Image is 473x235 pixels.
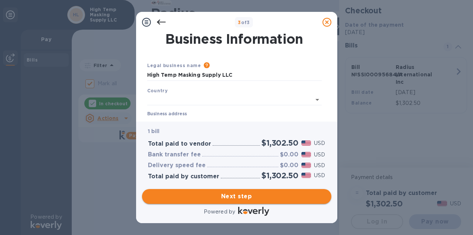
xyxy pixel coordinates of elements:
label: Business address [147,112,187,116]
h3: Total paid by customer [148,173,219,180]
span: Next step [148,192,325,201]
p: USD [314,162,325,169]
img: USD [301,140,311,146]
b: of 3 [238,20,250,25]
h1: Business Information [146,31,323,47]
button: Next step [142,189,331,204]
h2: $1,302.50 [261,138,298,148]
b: 1 bill [148,128,160,134]
p: USD [314,151,325,159]
span: 3 [238,20,241,25]
b: Legal business name [147,63,201,68]
p: Powered by [204,208,235,216]
h3: $0.00 [280,162,298,169]
h3: Bank transfer fee [148,151,201,158]
img: USD [301,163,311,168]
b: Country [147,88,168,93]
img: Logo [238,207,269,216]
h2: $1,302.50 [261,171,298,180]
h3: Delivery speed fee [148,162,206,169]
img: USD [301,173,311,178]
p: USD [314,172,325,179]
h3: Total paid to vendor [148,140,211,148]
img: USD [301,152,311,157]
p: USD [314,139,325,147]
button: Open [312,95,322,105]
h3: $0.00 [280,151,298,158]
